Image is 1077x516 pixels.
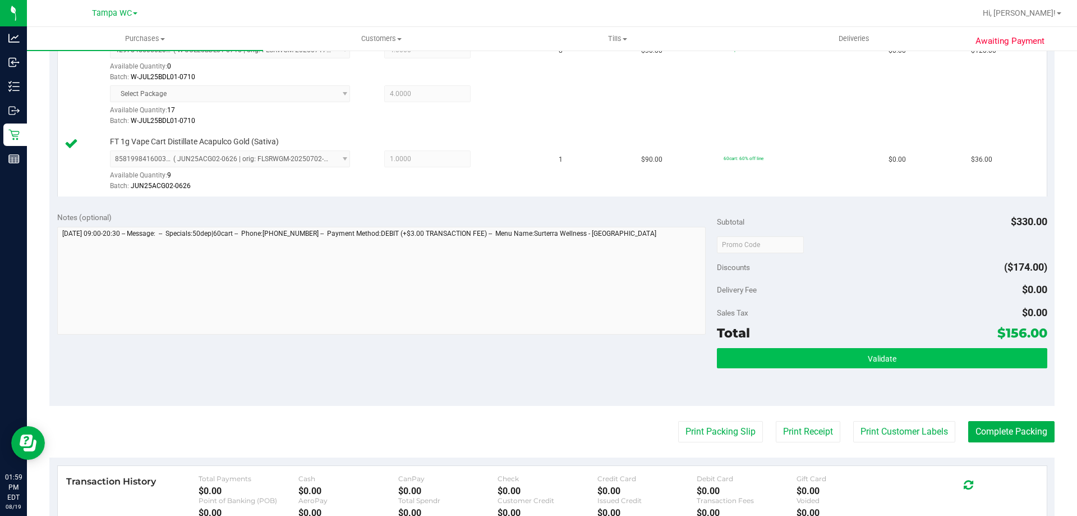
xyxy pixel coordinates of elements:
[724,156,763,161] span: 60cart: 60% off line
[11,426,45,460] iframe: Resource center
[717,217,744,226] span: Subtotal
[110,58,362,80] div: Available Quantity:
[110,73,129,81] span: Batch:
[8,153,20,165] inline-svg: Reports
[797,496,896,505] div: Voided
[797,474,896,483] div: Gift Card
[110,117,129,125] span: Batch:
[398,496,498,505] div: Total Spendr
[717,285,757,294] span: Delivery Fee
[199,486,298,496] div: $0.00
[717,308,748,317] span: Sales Tax
[5,472,22,503] p: 01:59 PM EDT
[823,34,885,44] span: Deliveries
[131,117,195,125] span: W-JUL25BDL01-0710
[199,474,298,483] div: Total Payments
[975,35,1044,48] span: Awaiting Payment
[131,182,191,190] span: JUN25ACG02-0626
[27,34,263,44] span: Purchases
[110,136,279,147] span: FT 1g Vape Cart Distillate Acapulco Gold (Sativa)
[131,73,195,81] span: W-JUL25BDL01-0710
[167,171,171,179] span: 9
[199,496,298,505] div: Point of Banking (POB)
[889,154,906,165] span: $0.00
[398,486,498,496] div: $0.00
[5,503,22,511] p: 08/19
[398,474,498,483] div: CanPay
[736,27,972,51] a: Deliveries
[167,62,171,70] span: 0
[298,486,398,496] div: $0.00
[678,421,763,442] button: Print Packing Slip
[1004,261,1047,273] span: ($174.00)
[92,8,132,18] span: Tampa WC
[983,8,1056,17] span: Hi, [PERSON_NAME]!
[717,257,750,277] span: Discounts
[263,27,499,51] a: Customers
[597,474,697,483] div: Credit Card
[298,474,398,483] div: Cash
[298,496,398,505] div: AeroPay
[641,154,662,165] span: $90.00
[853,421,955,442] button: Print Customer Labels
[500,34,735,44] span: Tills
[971,154,992,165] span: $36.00
[717,236,804,253] input: Promo Code
[717,348,1047,368] button: Validate
[57,213,112,222] span: Notes (optional)
[968,421,1055,442] button: Complete Packing
[997,325,1047,341] span: $156.00
[264,34,499,44] span: Customers
[559,154,563,165] span: 1
[1022,307,1047,318] span: $0.00
[8,129,20,140] inline-svg: Retail
[499,27,735,51] a: Tills
[498,486,597,496] div: $0.00
[776,421,840,442] button: Print Receipt
[110,182,129,190] span: Batch:
[110,167,362,189] div: Available Quantity:
[8,105,20,116] inline-svg: Outbound
[1011,216,1047,227] span: $330.00
[597,496,697,505] div: Issued Credit
[8,81,20,92] inline-svg: Inventory
[110,102,362,124] div: Available Quantity:
[868,354,896,363] span: Validate
[717,325,750,341] span: Total
[597,486,697,496] div: $0.00
[498,496,597,505] div: Customer Credit
[1022,284,1047,295] span: $0.00
[27,27,263,51] a: Purchases
[697,496,797,505] div: Transaction Fees
[797,486,896,496] div: $0.00
[498,474,597,483] div: Check
[697,474,797,483] div: Debit Card
[697,486,797,496] div: $0.00
[8,57,20,68] inline-svg: Inbound
[8,33,20,44] inline-svg: Analytics
[167,106,175,114] span: 17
